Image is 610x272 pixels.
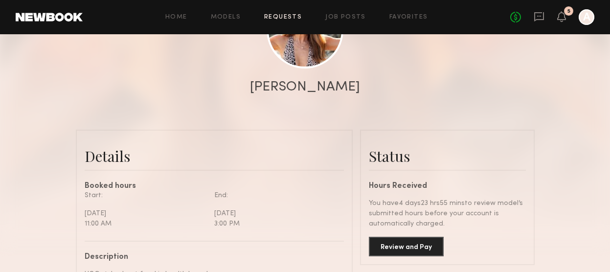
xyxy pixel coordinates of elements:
a: Home [165,14,187,21]
div: Hours Received [369,182,526,190]
div: 11:00 AM [85,219,207,229]
div: End: [214,190,337,201]
div: [DATE] [85,208,207,219]
div: 3:00 PM [214,219,337,229]
div: Status [369,146,526,166]
div: Start: [85,190,207,201]
a: A [579,9,594,25]
a: Favorites [389,14,428,21]
div: [PERSON_NAME] [250,80,360,94]
a: Requests [264,14,302,21]
a: Job Posts [325,14,366,21]
div: 5 [567,9,570,14]
div: Details [85,146,344,166]
a: Models [211,14,241,21]
div: [DATE] [214,208,337,219]
button: Review and Pay [369,237,444,256]
div: You have 4 days 23 hrs 55 mins to review model’s submitted hours before your account is automatic... [369,198,526,229]
div: Description [85,253,337,261]
div: Booked hours [85,182,344,190]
